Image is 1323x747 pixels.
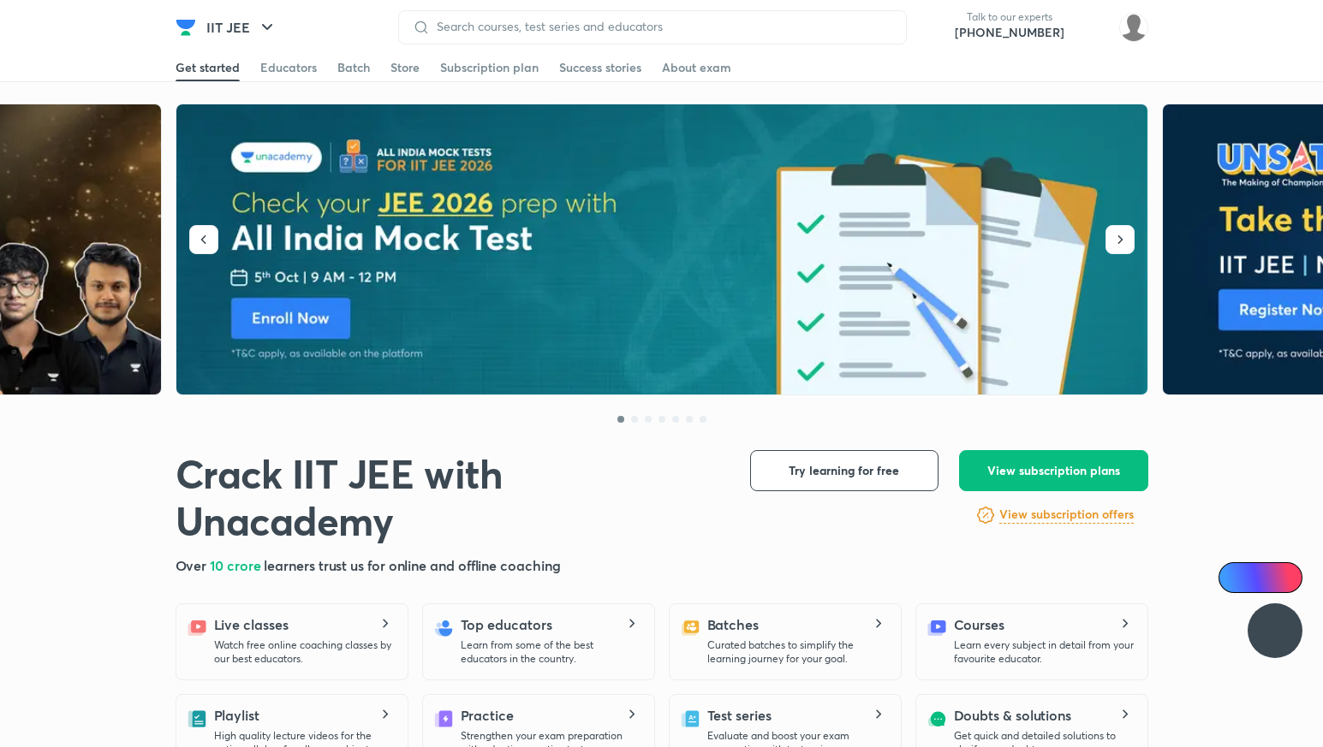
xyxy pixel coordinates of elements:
span: 10 crore [210,556,264,574]
h5: Practice [461,705,514,726]
img: Company Logo [176,17,196,38]
a: View subscription offers [999,505,1134,525]
p: Curated batches to simplify the learning journey for your goal. [707,638,887,666]
h5: Top educators [461,614,552,635]
span: Over [176,556,211,574]
span: Ai Doubts [1247,571,1292,584]
a: Store [390,54,420,81]
p: Watch free online coaching classes by our best educators. [214,638,394,666]
h5: Playlist [214,705,259,726]
p: Talk to our experts [955,10,1064,24]
a: Get started [176,54,240,81]
a: Ai Doubts [1219,562,1302,593]
button: View subscription plans [959,450,1148,491]
span: learners trust us for online and offline coaching [264,556,560,574]
div: Educators [260,59,317,76]
a: Batch [337,54,370,81]
div: Success stories [559,59,641,76]
span: Try learning for free [789,462,899,479]
img: ttu [1265,620,1285,641]
h5: Courses [954,614,1004,635]
input: Search courses, test series and educators [430,20,892,33]
a: Subscription plan [440,54,539,81]
h5: Live classes [214,614,289,635]
img: Icon [1229,571,1243,584]
a: About exam [662,54,731,81]
img: Aayush Kumar Jha [1119,13,1148,42]
div: Subscription plan [440,59,539,76]
div: Batch [337,59,370,76]
button: Try learning for free [750,450,939,491]
a: Educators [260,54,317,81]
button: IIT JEE [196,10,288,44]
h5: Batches [707,614,759,635]
a: [PHONE_NUMBER] [955,24,1064,41]
img: avatar [1078,14,1105,41]
img: call-us [921,10,955,44]
div: About exam [662,59,731,76]
p: Learn every subject in detail from your favourite educator. [954,638,1134,666]
span: View subscription plans [987,462,1120,479]
p: Learn from some of the best educators in the country. [461,638,641,666]
h5: Doubts & solutions [954,705,1072,726]
h6: View subscription offers [999,506,1134,524]
div: Get started [176,59,240,76]
h1: Crack IIT JEE with Unacademy [176,450,723,545]
div: Store [390,59,420,76]
h5: Test series [707,705,772,726]
a: Success stories [559,54,641,81]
